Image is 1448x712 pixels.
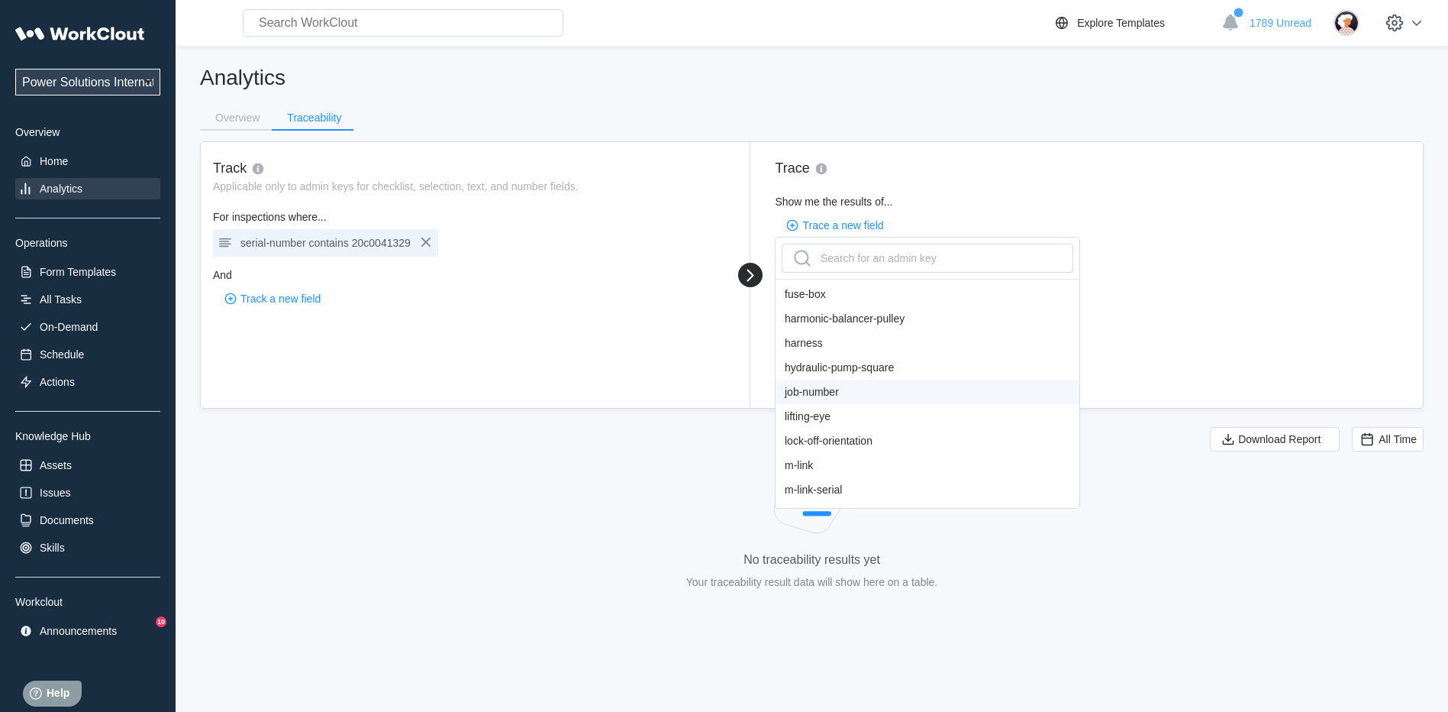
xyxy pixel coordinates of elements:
div: 10 [156,617,166,627]
span: 1789 Unread [1250,17,1311,29]
a: Analytics [15,178,160,199]
div: Schedule [40,348,84,361]
div: Your traceability result data will show here on a table. [686,573,937,592]
div: mor-label [776,502,1079,526]
div: No traceability results yet [743,553,880,567]
div: Operations [15,237,160,249]
div: On-Demand [40,321,98,333]
div: Analytics [40,183,82,195]
div: m-link-serial [776,477,1079,502]
div: Assets [40,459,72,471]
a: Schedule [15,344,160,365]
div: Issues [40,487,70,499]
div: Skills [40,542,65,554]
span: Download Report [1238,434,1321,445]
div: serial-number [240,232,411,254]
div: And [213,269,731,281]
button: Overview [200,106,272,129]
div: Applicable only to admin keys for checklist, selection, text, and number fields. [213,180,731,193]
div: lifting-eye [776,404,1079,429]
button: Trace a new field [775,214,895,237]
div: harness [776,331,1079,355]
div: For inspections where... [213,211,731,223]
span: contains [309,237,349,249]
div: Overview [215,112,260,123]
div: Traceability [287,112,341,123]
div: hydraulic-pump-square [776,355,1079,380]
div: Knowledge Hub [15,430,160,442]
div: Explore Templates [1077,17,1165,29]
div: m-link [776,453,1079,477]
img: user-4.png [1334,10,1359,36]
div: Actions [40,376,75,388]
button: Traceability [272,106,353,129]
div: Workclout [15,596,160,608]
span: 20c0041329 [352,237,411,249]
a: Form Templates [15,261,160,283]
a: Home [15,150,160,172]
a: On-Demand [15,316,160,338]
a: Actions [15,371,160,393]
div: Show me the results of... [775,196,1423,208]
span: All Time [1379,433,1417,445]
div: Overview [15,126,160,138]
button: Track a new field [213,287,333,310]
a: Assets [15,455,160,476]
div: Track [213,160,247,177]
a: All Tasks [15,289,160,310]
a: Issues [15,482,160,503]
div: Home [40,155,68,167]
button: Download Report [1210,427,1340,451]
div: Announcements [40,625,117,637]
div: Search for an admin key [790,246,937,270]
input: Search WorkClout [243,9,563,37]
a: Explore Templates [1053,14,1214,32]
a: Documents [15,510,160,531]
div: fuse-box [776,282,1079,306]
div: Documents [40,514,94,526]
div: All Tasks [40,293,82,306]
div: job-number [776,380,1079,404]
span: Track a new field [240,293,321,304]
div: lock-off-orientation [776,429,1079,453]
a: Announcements [15,620,160,642]
div: Trace [775,160,809,177]
span: Trace a new field [802,220,883,231]
div: harmonic-balancer-pulley [776,306,1079,331]
div: Form Templates [40,266,116,278]
a: Skills [15,537,160,558]
h2: Analytics [200,64,1424,91]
